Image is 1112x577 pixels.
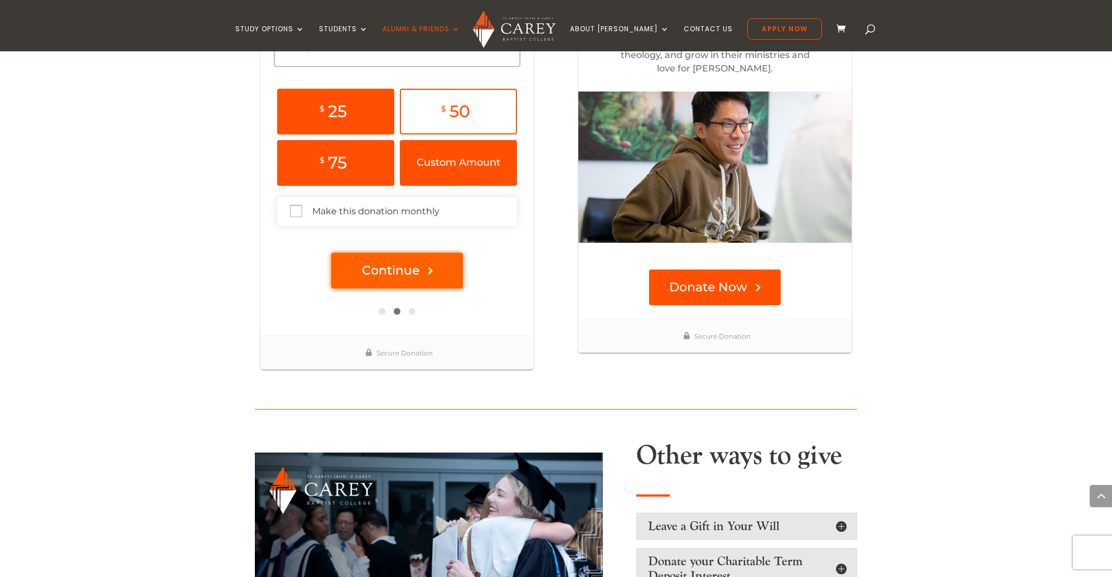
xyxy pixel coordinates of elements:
button: Custom Amount [145,235,262,281]
a: Study Options [235,25,304,51]
button: $25 [22,184,139,230]
img: Carey Baptist College [473,11,555,48]
a: Students [319,25,368,51]
button: $50 [145,184,262,230]
div: $ [65,200,70,208]
button: Donate Now [76,365,208,401]
a: Alumni & Friends [383,25,461,51]
div: $ [65,252,70,259]
h5: Leave a Gift in Your Will [648,519,845,533]
a: Contact Us [684,25,733,51]
a: Apply Now [747,18,822,40]
img: Scholarships_Intro-Image_2021.jpg [6,187,279,338]
h2: Support [PERSON_NAME] Students [40,22,245,56]
div: Secure Donation [6,414,279,448]
h2: Other ways to give [636,440,857,478]
p: Choose Amount [6,13,279,26]
div: $ [186,200,191,208]
p: Will you support our Scholarship Programme? Your donation will help to make transformational chan... [45,77,240,171]
p: How much would you like to donate? As a contributor to [PERSON_NAME], we make sure your donation ... [22,47,262,100]
div: Secure Donation [6,431,279,465]
span: $ [33,129,54,149]
button: Continue [76,348,208,384]
button: $75 [22,235,139,281]
label: Make this donation monthly [45,293,263,321]
a: About [PERSON_NAME] [570,25,669,51]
